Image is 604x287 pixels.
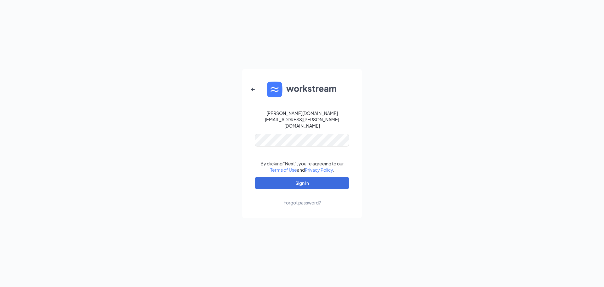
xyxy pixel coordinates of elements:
svg: ArrowLeftNew [249,86,257,93]
div: By clicking "Next", you're agreeing to our and . [260,160,344,173]
img: WS logo and Workstream text [267,82,337,97]
a: Privacy Policy [305,167,333,173]
button: ArrowLeftNew [245,82,260,97]
button: Sign In [255,177,349,189]
a: Forgot password? [283,189,321,206]
a: Terms of Use [270,167,297,173]
div: Forgot password? [283,199,321,206]
div: [PERSON_NAME][DOMAIN_NAME][EMAIL_ADDRESS][PERSON_NAME][DOMAIN_NAME] [255,110,349,129]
